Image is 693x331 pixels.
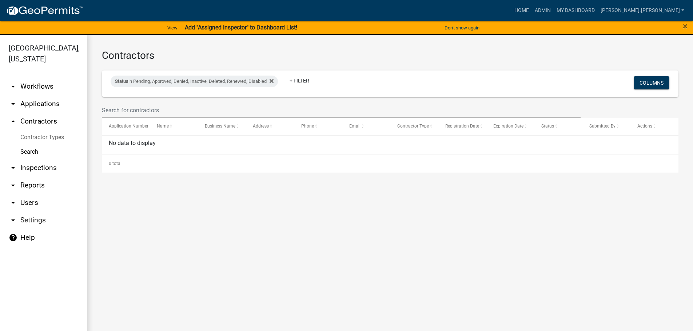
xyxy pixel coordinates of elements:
[554,4,598,17] a: My Dashboard
[342,118,390,135] datatable-header-cell: Email
[9,233,17,242] i: help
[637,124,652,129] span: Actions
[301,124,314,129] span: Phone
[589,124,616,129] span: Submitted By
[541,124,554,129] span: Status
[9,100,17,108] i: arrow_drop_down
[205,124,235,129] span: Business Name
[532,4,554,17] a: Admin
[9,82,17,91] i: arrow_drop_down
[438,118,486,135] datatable-header-cell: Registration Date
[9,216,17,225] i: arrow_drop_down
[630,118,678,135] datatable-header-cell: Actions
[284,74,315,87] a: + Filter
[511,4,532,17] a: Home
[102,49,678,62] h3: Contractors
[634,76,669,89] button: Columns
[9,164,17,172] i: arrow_drop_down
[397,124,429,129] span: Contractor Type
[582,118,630,135] datatable-header-cell: Submitted By
[534,118,582,135] datatable-header-cell: Status
[102,103,581,118] input: Search for contractors
[390,118,438,135] datatable-header-cell: Contractor Type
[102,118,150,135] datatable-header-cell: Application Number
[102,136,678,154] div: No data to display
[349,124,361,129] span: Email
[164,22,180,34] a: View
[9,181,17,190] i: arrow_drop_down
[253,124,269,129] span: Address
[683,22,688,31] button: Close
[102,154,678,173] div: 0 total
[246,118,294,135] datatable-header-cell: Address
[294,118,342,135] datatable-header-cell: Phone
[185,24,297,31] strong: Add "Assigned Inspector" to Dashboard List!
[115,78,128,84] span: Status
[445,124,479,129] span: Registration Date
[109,124,148,129] span: Application Number
[111,76,278,87] div: in Pending, Approved, Denied, Inactive, Deleted, Renewed, Disabled
[157,124,169,129] span: Name
[598,4,687,17] a: [PERSON_NAME].[PERSON_NAME]
[9,198,17,207] i: arrow_drop_down
[683,21,688,31] span: ×
[9,117,17,126] i: arrow_drop_up
[493,124,523,129] span: Expiration Date
[150,118,198,135] datatable-header-cell: Name
[486,118,534,135] datatable-header-cell: Expiration Date
[442,22,482,34] button: Don't show again
[198,118,246,135] datatable-header-cell: Business Name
